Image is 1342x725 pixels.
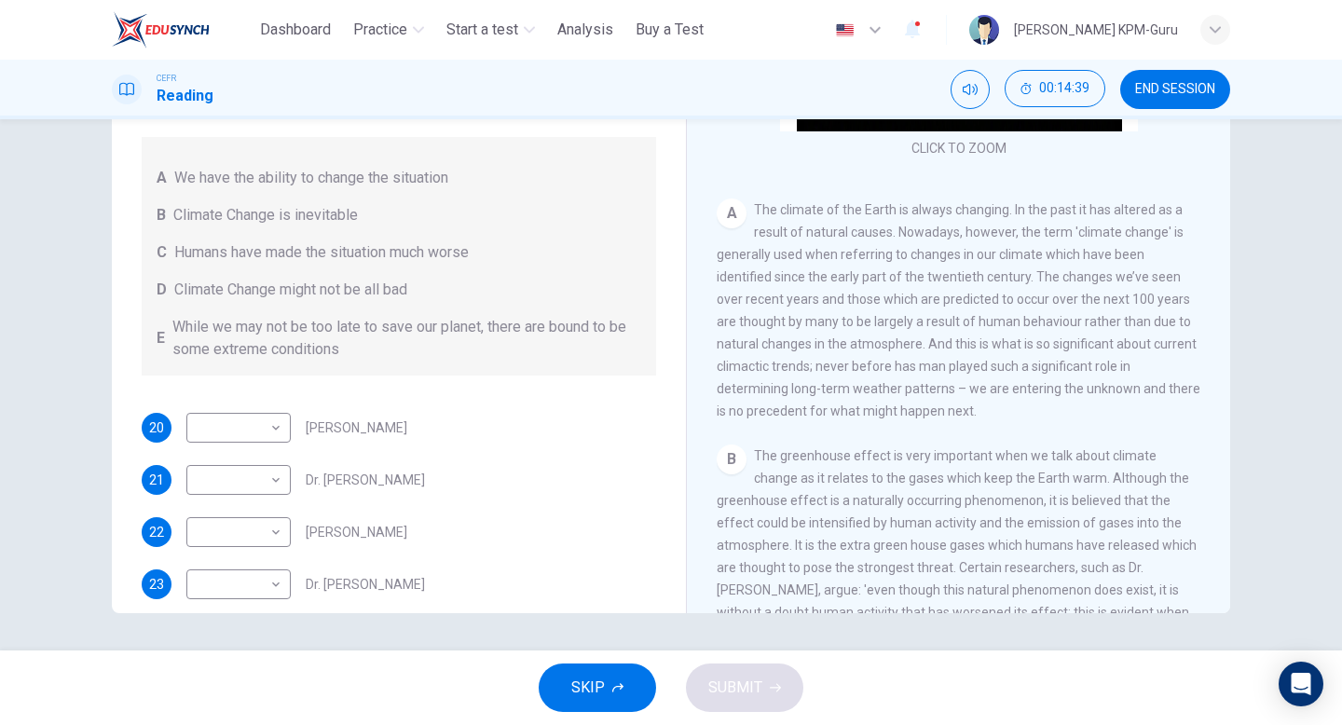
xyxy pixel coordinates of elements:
[571,675,605,701] span: SKIP
[172,316,641,361] span: While we may not be too late to save our planet, there are bound to be some extreme conditions
[174,279,407,301] span: Climate Change might not be all bad
[550,13,621,47] button: Analysis
[1014,19,1178,41] div: [PERSON_NAME] KPM-Guru
[306,526,407,539] span: [PERSON_NAME]
[1279,662,1323,706] div: Open Intercom Messenger
[1135,82,1215,97] span: END SESSION
[157,72,176,85] span: CEFR
[557,19,613,41] span: Analysis
[628,13,711,47] button: Buy a Test
[717,202,1200,418] span: The climate of the Earth is always changing. In the past it has altered as a result of natural ca...
[717,445,746,474] div: B
[149,526,164,539] span: 22
[539,663,656,712] button: SKIP
[157,167,167,189] span: A
[157,204,166,226] span: B
[951,70,990,109] div: Mute
[174,167,448,189] span: We have the ability to change the situation
[353,19,407,41] span: Practice
[149,578,164,591] span: 23
[1120,70,1230,109] button: END SESSION
[260,19,331,41] span: Dashboard
[306,578,425,591] span: Dr. [PERSON_NAME]
[149,421,164,434] span: 20
[346,13,431,47] button: Practice
[253,13,338,47] button: Dashboard
[306,421,407,434] span: [PERSON_NAME]
[1039,81,1089,96] span: 00:14:39
[969,15,999,45] img: Profile picture
[306,473,425,486] span: Dr. [PERSON_NAME]
[157,279,167,301] span: D
[173,204,358,226] span: Climate Change is inevitable
[112,11,210,48] img: ELTC logo
[636,19,704,41] span: Buy a Test
[157,85,213,107] h1: Reading
[446,19,518,41] span: Start a test
[149,473,164,486] span: 21
[1005,70,1105,109] div: Hide
[1005,70,1105,107] button: 00:14:39
[833,23,856,37] img: en
[157,241,167,264] span: C
[174,241,469,264] span: Humans have made the situation much worse
[717,198,746,228] div: A
[112,11,253,48] a: ELTC logo
[157,327,165,349] span: E
[439,13,542,47] button: Start a test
